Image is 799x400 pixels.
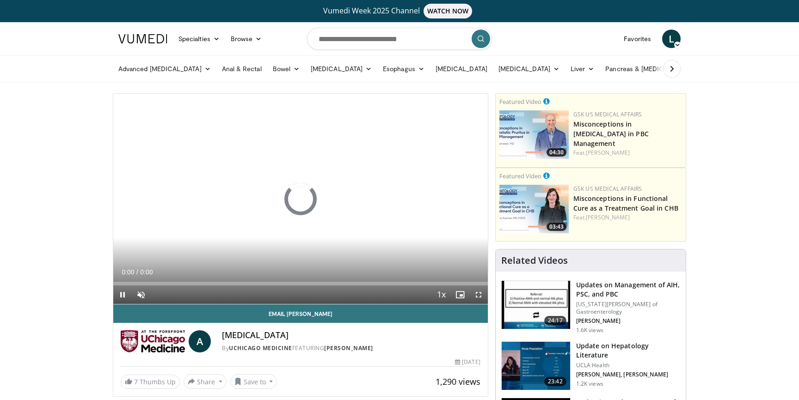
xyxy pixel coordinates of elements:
[544,316,566,325] span: 24:17
[499,110,569,159] a: 04:30
[436,376,480,387] span: 1,290 views
[455,358,480,366] div: [DATE]
[267,60,305,78] a: Bowel
[451,285,469,304] button: Enable picture-in-picture mode
[432,285,451,304] button: Playback Rate
[307,28,492,50] input: Search topics, interventions
[576,327,603,334] p: 1.6K views
[424,4,473,18] span: WATCH NOW
[134,377,138,386] span: 7
[573,149,682,157] div: Feat.
[305,60,377,78] a: [MEDICAL_DATA]
[120,4,679,18] a: Vumedi Week 2025 ChannelWATCH NOW
[586,149,630,157] a: [PERSON_NAME]
[576,380,603,388] p: 1.2K views
[122,268,134,276] span: 0:00
[576,280,680,299] h3: Updates on Management of AIH, PSC, and PBC
[140,268,153,276] span: 0:00
[229,344,292,352] a: UChicago Medicine
[132,285,150,304] button: Unmute
[499,110,569,159] img: aa8aa058-1558-4842-8c0c-0d4d7a40e65d.jpg.150x105_q85_crop-smart_upscale.jpg
[222,330,480,340] h4: [MEDICAL_DATA]
[576,301,680,315] p: [US_STATE][PERSON_NAME] of Gastroenterology
[113,285,132,304] button: Pause
[573,185,642,193] a: GSK US Medical Affairs
[565,60,600,78] a: Liver
[576,362,680,369] p: UCLA Health
[469,285,488,304] button: Fullscreen
[216,60,267,78] a: Anal & Rectal
[501,341,680,390] a: 23:42 Update on Hepatology Literature UCLA Health [PERSON_NAME], [PERSON_NAME] 1.2K views
[324,344,373,352] a: [PERSON_NAME]
[118,34,167,43] img: VuMedi Logo
[377,60,430,78] a: Esophagus
[573,110,642,118] a: GSK US Medical Affairs
[189,330,211,352] a: A
[499,185,569,233] a: 03:43
[547,148,566,157] span: 04:30
[121,375,180,389] a: 7 Thumbs Up
[576,317,680,325] p: [PERSON_NAME]
[113,282,488,285] div: Progress Bar
[618,30,657,48] a: Favorites
[113,60,216,78] a: Advanced [MEDICAL_DATA]
[430,60,493,78] a: [MEDICAL_DATA]
[586,213,630,221] a: [PERSON_NAME]
[225,30,268,48] a: Browse
[576,341,680,360] h3: Update on Hepatology Literature
[573,194,678,212] a: Misconceptions in Functional Cure as a Treatment Goal in CHB
[499,185,569,233] img: 946a363f-977e-482f-b70f-f1516cc744c3.jpg.150x105_q85_crop-smart_upscale.jpg
[573,213,682,222] div: Feat.
[121,330,185,352] img: UChicago Medicine
[501,280,680,334] a: 24:17 Updates on Management of AIH, PSC, and PBC [US_STATE][PERSON_NAME] of Gastroenterology [PER...
[544,377,566,386] span: 23:42
[499,97,541,106] small: Featured Video
[547,223,566,231] span: 03:43
[600,60,708,78] a: Pancreas & [MEDICAL_DATA]
[576,371,680,378] p: [PERSON_NAME], [PERSON_NAME]
[136,268,138,276] span: /
[222,344,480,352] div: By FEATURING
[502,342,570,390] img: 9eceac60-18e4-436c-a9a7-f328124018a2.150x105_q85_crop-smart_upscale.jpg
[173,30,225,48] a: Specialties
[499,172,541,180] small: Featured Video
[502,281,570,329] img: a5aae1fc-8e42-41a7-b335-944941d05944.150x105_q85_crop-smart_upscale.jpg
[501,255,568,266] h4: Related Videos
[113,94,488,304] video-js: Video Player
[230,374,277,389] button: Save to
[662,30,681,48] a: L
[113,304,488,323] a: Email [PERSON_NAME]
[493,60,565,78] a: [MEDICAL_DATA]
[573,120,649,148] a: Misconceptions in [MEDICAL_DATA] in PBC Management
[184,374,227,389] button: Share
